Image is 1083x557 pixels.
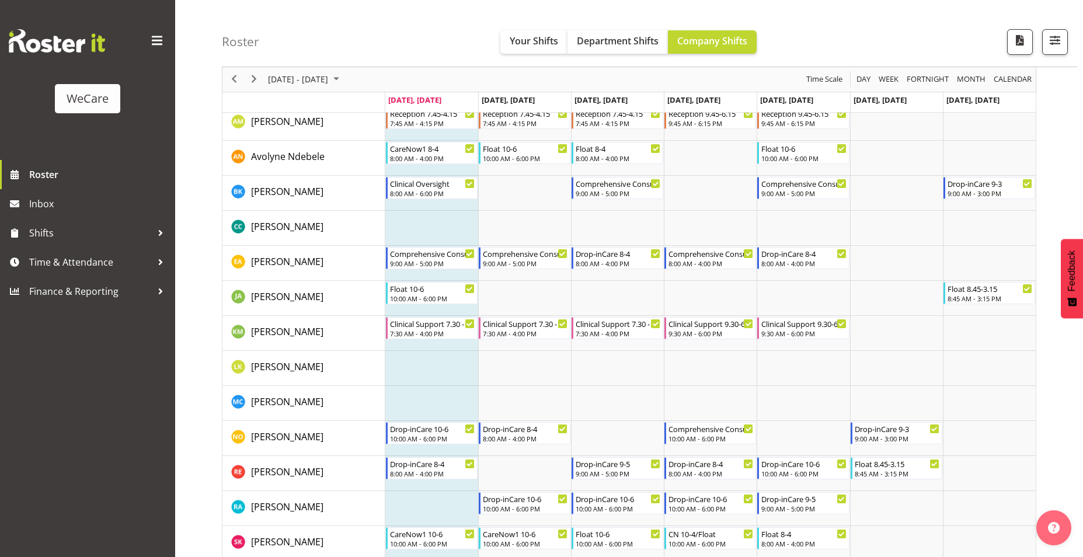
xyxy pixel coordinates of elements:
div: Brian Ko"s event - Comprehensive Consult 9-5 Begin From Wednesday, October 8, 2025 at 9:00:00 AM ... [572,177,663,199]
span: Finance & Reporting [29,283,152,300]
a: [PERSON_NAME] [251,325,323,339]
div: Kishendri Moodley"s event - Clinical Support 7.30 - 4 Begin From Wednesday, October 8, 2025 at 7:... [572,317,663,339]
span: [DATE], [DATE] [946,95,1000,105]
a: [PERSON_NAME] [251,465,323,479]
div: Ena Advincula"s event - Comprehensive Consult 9-5 Begin From Monday, October 6, 2025 at 9:00:00 A... [386,247,478,269]
div: October 06 - 12, 2025 [264,67,346,92]
div: 9:00 AM - 5:00 PM [483,259,567,268]
div: Rachel Els"s event - Drop-inCare 10-6 Begin From Friday, October 10, 2025 at 10:00:00 AM GMT+13:0... [757,457,849,479]
div: 10:00 AM - 6:00 PM [668,434,753,443]
div: 9:45 AM - 6:15 PM [761,119,846,128]
div: Drop-inCare 10-6 [390,423,475,434]
div: 8:00 AM - 4:00 PM [390,154,475,163]
span: [PERSON_NAME] [251,115,323,128]
span: Roster [29,166,169,183]
div: Brian Ko"s event - Drop-inCare 9-3 Begin From Sunday, October 12, 2025 at 9:00:00 AM GMT+13:00 En... [943,177,1035,199]
div: 10:00 AM - 6:00 PM [390,434,475,443]
div: Rachna Anderson"s event - Drop-inCare 10-6 Begin From Wednesday, October 8, 2025 at 10:00:00 AM G... [572,492,663,514]
div: 10:00 AM - 6:00 PM [483,539,567,548]
div: Float 10-6 [761,142,846,154]
div: 7:30 AM - 4:00 PM [390,329,475,338]
span: [PERSON_NAME] [251,360,323,373]
div: 8:00 AM - 4:00 PM [668,469,753,478]
a: [PERSON_NAME] [251,395,323,409]
div: Drop-inCare 8-4 [761,248,846,259]
div: Saahit Kour"s event - Float 10-6 Begin From Wednesday, October 8, 2025 at 10:00:00 AM GMT+13:00 E... [572,527,663,549]
span: [DATE], [DATE] [482,95,535,105]
div: Comprehensive Consult 9-5 [576,177,660,189]
span: [PERSON_NAME] [251,535,323,548]
div: Saahit Kour"s event - Float 8-4 Begin From Friday, October 10, 2025 at 8:00:00 AM GMT+13:00 Ends ... [757,527,849,549]
div: 9:45 AM - 6:15 PM [668,119,753,128]
div: 10:00 AM - 6:00 PM [576,504,660,513]
div: Jane Arps"s event - Float 8.45-3.15 Begin From Sunday, October 12, 2025 at 8:45:00 AM GMT+13:00 E... [943,282,1035,304]
div: 10:00 AM - 6:00 PM [483,504,567,513]
div: Antonia Mao"s event - Reception 7.45-4.15 Begin From Monday, October 6, 2025 at 7:45:00 AM GMT+13... [386,107,478,129]
td: Liandy Kritzinger resource [222,351,385,386]
div: 8:45 AM - 3:15 PM [948,294,1032,303]
div: Saahit Kour"s event - CareNow1 10-6 Begin From Monday, October 6, 2025 at 10:00:00 AM GMT+13:00 E... [386,527,478,549]
div: next period [244,67,264,92]
div: 10:00 AM - 6:00 PM [668,539,753,548]
span: Time Scale [805,72,844,87]
td: Avolyne Ndebele resource [222,141,385,176]
img: Rosterit website logo [9,29,105,53]
div: Clinical Support 9.30-6 [668,318,753,329]
div: Drop-inCare 8-4 [668,458,753,469]
span: Time & Attendance [29,253,152,271]
div: 7:30 AM - 4:00 PM [483,329,567,338]
div: 8:00 AM - 4:00 PM [668,259,753,268]
div: 9:00 AM - 5:00 PM [761,189,846,198]
span: Day [855,72,872,87]
div: 9:30 AM - 6:00 PM [668,329,753,338]
div: 9:30 AM - 6:00 PM [761,329,846,338]
div: Reception 7.45-4.15 [483,107,567,119]
div: Natasha Ottley"s event - Drop-inCare 8-4 Begin From Tuesday, October 7, 2025 at 8:00:00 AM GMT+13... [479,422,570,444]
span: [DATE] - [DATE] [267,72,329,87]
div: Clinical Oversight [390,177,475,189]
div: Rachel Els"s event - Drop-inCare 8-4 Begin From Monday, October 6, 2025 at 8:00:00 AM GMT+13:00 E... [386,457,478,479]
span: Your Shifts [510,34,558,47]
span: [PERSON_NAME] [251,185,323,198]
button: Feedback - Show survey [1061,239,1083,318]
div: Antonia Mao"s event - Reception 9.45-6.15 Begin From Friday, October 10, 2025 at 9:45:00 AM GMT+1... [757,107,849,129]
span: [DATE], [DATE] [388,95,441,105]
button: Timeline Week [877,72,901,87]
span: [PERSON_NAME] [251,325,323,338]
div: Reception 9.45-6.15 [668,107,753,119]
span: [DATE], [DATE] [760,95,813,105]
div: Drop-inCare 8-4 [390,458,475,469]
div: Drop-inCare 10-6 [576,493,660,504]
button: Timeline Month [955,72,988,87]
div: 10:00 AM - 6:00 PM [761,469,846,478]
div: Float 8-4 [761,528,846,539]
div: Avolyne Ndebele"s event - Float 10-6 Begin From Friday, October 10, 2025 at 10:00:00 AM GMT+13:00... [757,142,849,164]
div: 8:00 AM - 4:00 PM [390,469,475,478]
div: Rachel Els"s event - Drop-inCare 8-4 Begin From Thursday, October 9, 2025 at 8:00:00 AM GMT+13:00... [664,457,756,479]
div: Natasha Ottley"s event - Drop-inCare 9-3 Begin From Saturday, October 11, 2025 at 9:00:00 AM GMT+... [851,422,942,444]
div: Natasha Ottley"s event - Drop-inCare 10-6 Begin From Monday, October 6, 2025 at 10:00:00 AM GMT+1... [386,422,478,444]
div: Float 10-6 [483,142,567,154]
span: [DATE], [DATE] [854,95,907,105]
div: CN 10-4/Float [668,528,753,539]
img: help-xxl-2.png [1048,522,1060,534]
div: Saahit Kour"s event - CN 10-4/Float Begin From Thursday, October 9, 2025 at 10:00:00 AM GMT+13:00... [664,527,756,549]
div: Float 10-6 [390,283,475,294]
td: Natasha Ottley resource [222,421,385,456]
a: Avolyne Ndebele [251,149,325,163]
button: Previous [227,72,242,87]
a: [PERSON_NAME] [251,220,323,234]
button: Company Shifts [668,30,757,54]
div: Reception 7.45-4.15 [390,107,475,119]
span: [DATE], [DATE] [667,95,720,105]
div: Avolyne Ndebele"s event - Float 10-6 Begin From Tuesday, October 7, 2025 at 10:00:00 AM GMT+13:00... [479,142,570,164]
a: [PERSON_NAME] [251,184,323,199]
span: Fortnight [906,72,950,87]
button: Timeline Day [855,72,873,87]
div: Rachna Anderson"s event - Drop-inCare 9-5 Begin From Friday, October 10, 2025 at 9:00:00 AM GMT+1... [757,492,849,514]
td: Ena Advincula resource [222,246,385,281]
div: Float 8-4 [576,142,660,154]
span: Feedback [1067,250,1077,291]
span: [PERSON_NAME] [251,465,323,478]
div: 8:00 AM - 4:00 PM [761,539,846,548]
